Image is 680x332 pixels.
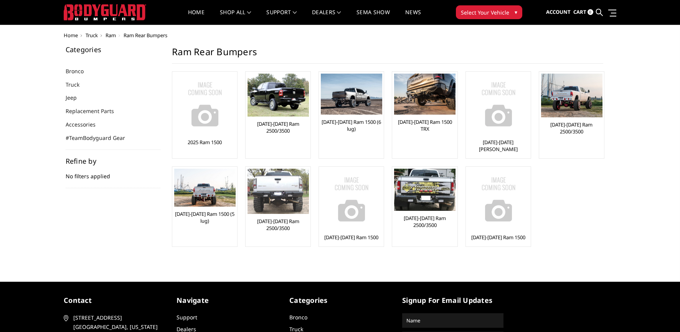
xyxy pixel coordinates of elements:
h1: Ram Rear Bumpers [172,46,603,64]
a: Account [546,2,571,23]
a: SEMA Show [357,10,390,25]
a: [DATE]-[DATE] Ram 2500/3500 [541,121,602,135]
a: [DATE]-[DATE] [PERSON_NAME] [468,139,529,153]
a: Support [177,314,197,321]
a: [DATE]-[DATE] Ram 2500/3500 [248,120,309,134]
img: No Image [468,169,529,230]
span: Account [546,8,571,15]
h5: Categories [66,46,161,53]
a: Replacement Parts [66,107,124,115]
a: 2025 Ram 1500 [188,139,222,146]
a: [DATE]-[DATE] Ram 2500/3500 [248,218,309,232]
a: Dealers [312,10,341,25]
h5: contact [64,295,165,306]
input: Name [403,314,502,327]
img: No Image [468,74,529,135]
img: No Image [321,169,382,230]
a: [DATE]-[DATE] Ram 1500 [324,234,378,241]
span: Select Your Vehicle [461,8,509,16]
span: Cart [573,8,586,15]
img: BODYGUARD BUMPERS [64,4,146,20]
span: Ram Rear Bumpers [124,32,167,39]
a: News [405,10,421,25]
a: No Image [174,74,235,135]
a: [DATE]-[DATE] Ram 1500 TRX [394,118,455,132]
img: No Image [174,74,236,135]
a: Accessories [66,120,105,128]
a: Bronco [66,67,93,75]
a: Bronco [289,314,307,321]
h5: Categories [289,295,391,306]
a: [DATE]-[DATE] Ram 1500 (5 lug) [174,210,235,224]
a: Home [64,32,78,39]
a: Cart 0 [573,2,593,23]
a: [DATE]-[DATE] Ram 2500/3500 [394,215,455,228]
button: Select Your Vehicle [456,5,522,19]
a: Ram [106,32,116,39]
div: No filters applied [66,158,161,188]
h5: Refine by [66,158,161,164]
span: ▾ [515,8,517,16]
a: [DATE]-[DATE] Ram 1500 [471,234,525,241]
span: 0 [588,9,593,15]
a: shop all [220,10,251,25]
a: Truck [66,81,89,89]
a: Home [188,10,205,25]
h5: signup for email updates [402,295,503,306]
h5: Navigate [177,295,278,306]
a: #TeamBodyguard Gear [66,134,135,142]
a: [DATE]-[DATE] Ram 1500 (6 lug) [321,118,382,132]
a: Jeep [66,94,86,102]
a: Truck [86,32,98,39]
a: Support [266,10,297,25]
